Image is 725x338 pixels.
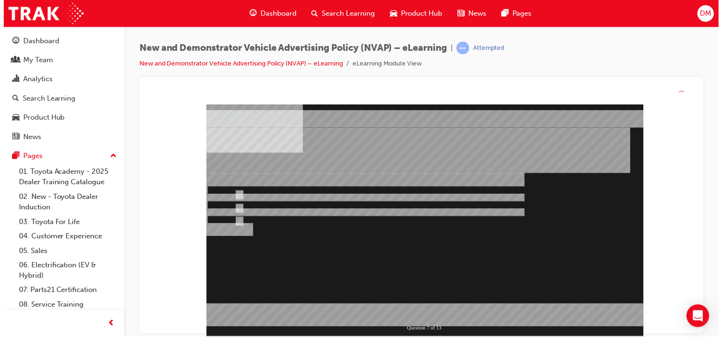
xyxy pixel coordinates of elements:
div: My Team [19,55,49,66]
a: 08. Service Training [11,299,117,313]
span: DM [699,8,710,19]
span: chart-icon [9,75,16,84]
a: Product Hub [4,109,117,127]
span: search-icon [309,8,316,19]
span: Dashboard [258,8,294,19]
div: News [19,132,37,143]
div: Analytics [19,74,49,85]
span: learningRecordVerb_ATTEMPT-icon [455,42,467,55]
div: Open Intercom Messenger [686,306,708,329]
a: 07. Parts21 Certification [11,284,117,299]
a: My Team [4,52,117,69]
span: News [466,8,484,19]
span: prev-icon [104,319,112,331]
span: up-icon [107,150,113,163]
span: New and Demonstrator Vehicle Advertising Policy (NVAP) – eLearning [136,43,445,54]
a: 05. Sales [11,244,117,259]
a: 01. Toyota Academy - 2025 Dealer Training Catalogue [11,165,117,190]
a: pages-iconPages [492,4,538,23]
span: guage-icon [247,8,254,19]
a: 06. Electrification (EV & Hybrid) [11,259,117,284]
button: DashboardMy TeamAnalyticsSearch LearningProduct HubNews [4,30,117,148]
span: pages-icon [500,8,507,19]
a: New and Demonstrator Vehicle Advertising Policy (NVAP) – eLearning [136,60,341,68]
span: people-icon [9,56,16,65]
a: car-iconProduct Hub [380,4,448,23]
span: pages-icon [9,152,16,161]
a: search-iconSearch Learning [301,4,380,23]
span: Pages [511,8,530,19]
span: search-icon [9,95,15,103]
div: Product Hub [19,113,61,123]
li: eLearning Module View [350,59,420,70]
a: news-iconNews [448,4,492,23]
span: car-icon [388,8,395,19]
a: News [4,129,117,146]
a: 04. Customer Experience [11,230,117,244]
span: Product Hub [399,8,440,19]
a: Dashboard [4,32,117,50]
div: Search Learning [19,94,72,104]
a: Analytics [4,71,117,88]
a: 03. Toyota For Life [11,216,117,230]
span: news-icon [9,133,16,142]
button: Pages [4,148,117,165]
button: DM [697,5,713,22]
div: Attempted [471,44,503,53]
a: 02. New - Toyota Dealer Induction [11,190,117,216]
span: | [449,43,451,54]
a: Search Learning [4,90,117,108]
span: Search Learning [319,8,372,19]
span: guage-icon [9,37,16,46]
div: Multiple Choice Quiz [60,233,499,250]
div: Dashboard [19,36,56,47]
span: news-icon [455,8,463,19]
div: Pages [19,151,39,162]
a: guage-iconDashboard [239,4,301,23]
span: car-icon [9,114,16,122]
img: Trak [5,3,80,24]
